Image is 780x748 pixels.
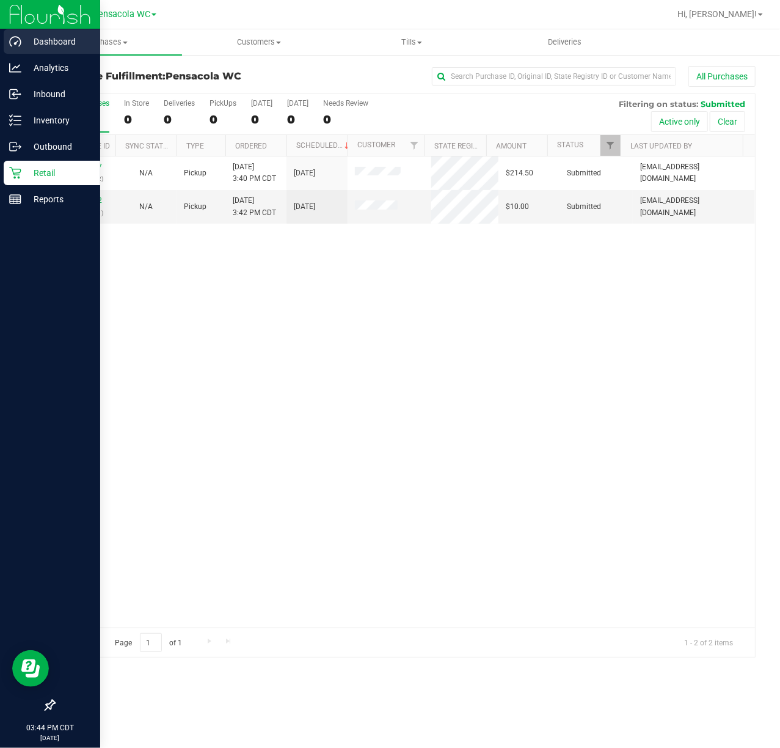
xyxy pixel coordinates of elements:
[164,99,195,108] div: Deliveries
[294,201,315,213] span: [DATE]
[9,88,21,100] inline-svg: Inbound
[21,87,95,101] p: Inbound
[336,37,487,48] span: Tills
[5,722,95,733] p: 03:44 PM CDT
[21,192,95,207] p: Reports
[651,111,708,132] button: Active only
[630,142,692,150] a: Last Updated By
[5,733,95,743] p: [DATE]
[124,112,149,127] div: 0
[93,9,150,20] span: Pensacola WC
[21,139,95,154] p: Outbound
[233,161,276,185] span: [DATE] 3:40 PM CDT
[184,167,206,179] span: Pickup
[210,112,236,127] div: 0
[357,141,395,149] a: Customer
[164,112,195,127] div: 0
[251,112,272,127] div: 0
[21,113,95,128] p: Inventory
[557,141,583,149] a: Status
[21,166,95,180] p: Retail
[124,99,149,108] div: In Store
[435,142,499,150] a: State Registry ID
[233,195,276,218] span: [DATE] 3:42 PM CDT
[640,161,748,185] span: [EMAIL_ADDRESS][DOMAIN_NAME]
[166,70,241,82] span: Pensacola WC
[29,29,182,55] a: Purchases
[104,633,192,652] span: Page of 1
[701,99,745,109] span: Submitted
[184,201,206,213] span: Pickup
[9,141,21,153] inline-svg: Outbound
[287,112,308,127] div: 0
[29,37,182,48] span: Purchases
[183,37,334,48] span: Customers
[640,195,748,218] span: [EMAIL_ADDRESS][DOMAIN_NAME]
[235,142,267,150] a: Ordered
[567,167,601,179] span: Submitted
[323,112,368,127] div: 0
[139,169,153,177] span: Not Applicable
[139,201,153,213] button: N/A
[531,37,598,48] span: Deliveries
[139,167,153,179] button: N/A
[9,167,21,179] inline-svg: Retail
[210,99,236,108] div: PickUps
[294,167,315,179] span: [DATE]
[710,111,745,132] button: Clear
[9,193,21,205] inline-svg: Reports
[9,114,21,127] inline-svg: Inventory
[677,9,757,19] span: Hi, [PERSON_NAME]!
[21,61,95,75] p: Analytics
[688,66,756,87] button: All Purchases
[9,35,21,48] inline-svg: Dashboard
[12,650,49,687] iframe: Resource center
[506,201,529,213] span: $10.00
[600,135,621,156] a: Filter
[251,99,272,108] div: [DATE]
[287,99,308,108] div: [DATE]
[335,29,488,55] a: Tills
[54,71,288,82] h3: Purchase Fulfillment:
[567,201,601,213] span: Submitted
[296,141,352,150] a: Scheduled
[674,633,743,651] span: 1 - 2 of 2 items
[9,62,21,74] inline-svg: Analytics
[182,29,335,55] a: Customers
[488,29,641,55] a: Deliveries
[139,202,153,211] span: Not Applicable
[323,99,368,108] div: Needs Review
[432,67,676,86] input: Search Purchase ID, Original ID, State Registry ID or Customer Name...
[140,633,162,652] input: 1
[125,142,172,150] a: Sync Status
[404,135,425,156] a: Filter
[506,167,533,179] span: $214.50
[21,34,95,49] p: Dashboard
[496,142,527,150] a: Amount
[186,142,204,150] a: Type
[619,99,698,109] span: Filtering on status:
